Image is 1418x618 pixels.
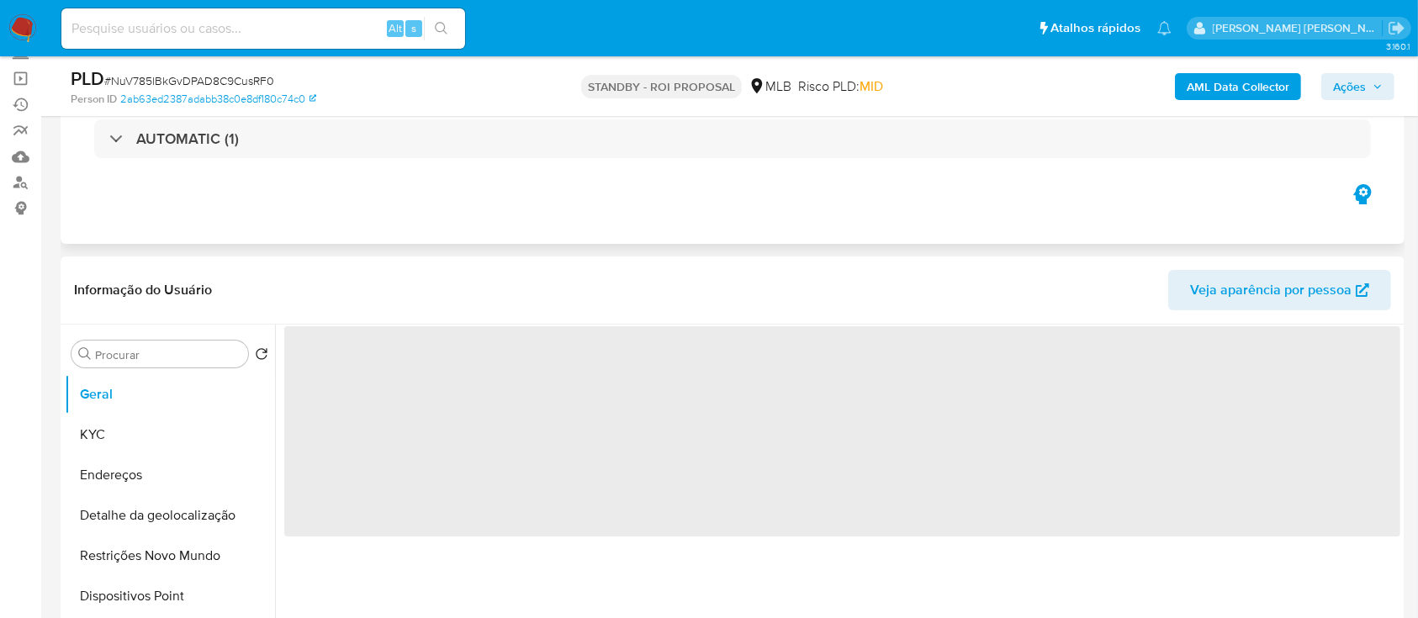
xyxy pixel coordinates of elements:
[284,326,1400,536] span: ‌
[74,282,212,298] h1: Informação do Usuário
[1050,19,1140,37] span: Atalhos rápidos
[65,415,275,455] button: KYC
[65,455,275,495] button: Endereços
[65,374,275,415] button: Geral
[95,347,241,362] input: Procurar
[424,17,458,40] button: search-icon
[1187,73,1289,100] b: AML Data Collector
[65,576,275,616] button: Dispositivos Point
[860,77,883,96] span: MID
[136,129,239,148] h3: AUTOMATIC (1)
[94,119,1371,158] div: AUTOMATIC (1)
[104,72,274,89] span: # NuV785lBkGvDPAD8C9CusRF0
[71,92,117,107] b: Person ID
[120,92,316,107] a: 2ab63ed2387adabb38c0e8df180c74c0
[65,536,275,576] button: Restrições Novo Mundo
[411,20,416,36] span: s
[1321,73,1394,100] button: Ações
[1213,20,1383,36] p: emerson.gomes@mercadopago.com.br
[798,77,883,96] span: Risco PLD:
[389,20,402,36] span: Alt
[1157,21,1172,35] a: Notificações
[1388,19,1405,37] a: Sair
[1333,73,1366,100] span: Ações
[581,75,742,98] p: STANDBY - ROI PROPOSAL
[1168,270,1391,310] button: Veja aparência por pessoa
[61,18,465,40] input: Pesquise usuários ou casos...
[1175,73,1301,100] button: AML Data Collector
[78,347,92,361] button: Procurar
[65,495,275,536] button: Detalhe da geolocalização
[255,347,268,366] button: Retornar ao pedido padrão
[71,65,104,92] b: PLD
[1386,40,1410,53] span: 3.160.1
[1190,270,1352,310] span: Veja aparência por pessoa
[749,77,791,96] div: MLB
